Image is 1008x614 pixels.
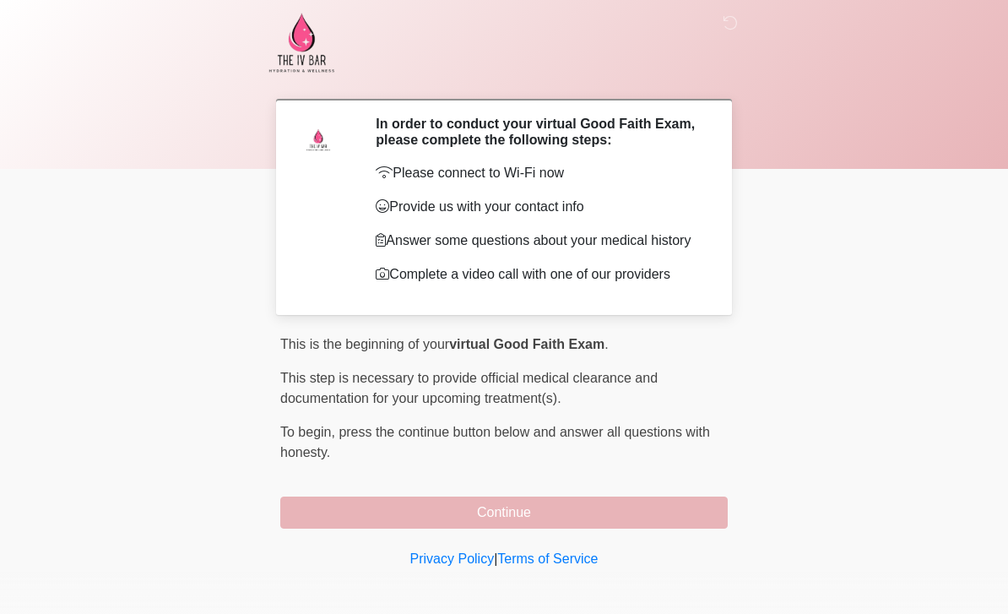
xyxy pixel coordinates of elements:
[280,497,728,529] button: Continue
[604,337,608,351] span: .
[376,231,702,251] p: Answer some questions about your medical history
[376,116,702,148] h2: In order to conduct your virtual Good Faith Exam, please complete the following steps:
[280,337,449,351] span: This is the beginning of your
[449,337,604,351] strong: virtual Good Faith Exam
[497,552,598,566] a: Terms of Service
[263,13,339,73] img: The IV Bar, LLC Logo
[280,371,658,405] span: This step is necessary to provide official medical clearance and documentation for your upcoming ...
[494,552,497,566] a: |
[376,163,702,183] p: Please connect to Wi-Fi now
[376,264,702,285] p: Complete a video call with one of our providers
[293,116,344,166] img: Agent Avatar
[280,425,339,439] span: To begin,
[376,197,702,217] p: Provide us with your contact info
[280,425,710,459] span: press the continue button below and answer all questions with honesty.
[410,552,495,566] a: Privacy Policy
